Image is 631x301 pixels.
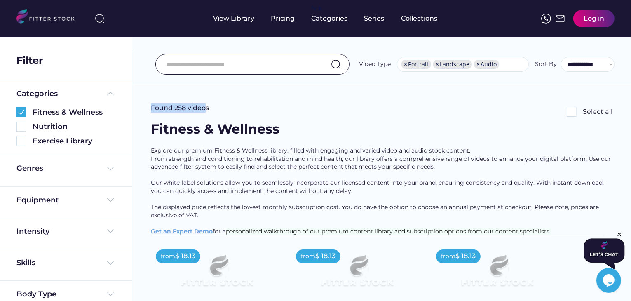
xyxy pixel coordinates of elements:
div: Categories [312,14,348,23]
div: Explore our premium Fitness & Wellness library, filled with engaging and varied video and audio s... [151,147,612,236]
div: $ 18.13 [315,252,335,261]
div: v 4.0.25 [23,13,40,20]
img: Frame%20%284%29.svg [106,195,115,205]
div: from [161,252,175,261]
div: Select all [583,107,612,116]
div: Domain Overview [31,53,74,58]
span: The displayed price reflects the lowest monthly subscription cost. You do have the option to choo... [151,203,601,219]
li: Landscape [433,60,472,69]
div: Fitness & Wellness [151,120,279,139]
span: × [404,61,407,67]
img: search-normal.svg [331,59,341,69]
img: website_grey.svg [13,21,20,28]
div: Log in [584,14,604,23]
img: Frame%20%284%29.svg [106,226,115,236]
div: Body Type [16,289,56,299]
img: Frame%20%284%29.svg [106,289,115,299]
div: Genres [16,163,43,174]
img: tab_domain_overview_orange.svg [22,52,29,59]
div: Sort By [535,60,557,68]
div: View Library [213,14,255,23]
img: logo_orange.svg [13,13,20,20]
iframe: chat widget [596,268,623,293]
iframe: chat widget [584,231,625,269]
div: Equipment [16,195,59,205]
div: $ 18.13 [455,252,476,261]
img: Frame%20%284%29.svg [106,164,115,174]
div: from [301,252,315,261]
div: Collections [401,14,438,23]
span: personalized walkthrough of our premium content library and subscription options from our content... [226,228,551,235]
div: Keywords by Traffic [91,53,139,58]
img: Frame%20%284%29.svg [106,258,115,268]
li: Portrait [401,60,431,69]
img: search-normal%203.svg [95,14,105,24]
div: Categories [16,89,58,99]
div: Skills [16,258,37,268]
li: Audio [474,60,499,69]
div: Filter [16,54,43,68]
div: from [441,252,455,261]
div: $ 18.13 [175,252,195,261]
img: Frame%20%285%29.svg [106,89,115,99]
img: Rectangle%205126.svg [16,136,26,146]
div: Domain: [DOMAIN_NAME] [21,21,91,28]
div: Found 258 videos [151,103,209,113]
img: meteor-icons_whatsapp%20%281%29.svg [541,14,551,24]
div: fvck [312,4,322,12]
div: Pricing [271,14,295,23]
div: Video Type [359,60,391,68]
img: Rectangle%205126.svg [16,122,26,132]
img: Group%201000002360.svg [16,107,26,117]
div: Nutrition [33,122,115,132]
a: Get an Expert Demo [151,228,213,235]
span: × [436,61,439,67]
div: Intensity [16,226,49,237]
img: tab_keywords_by_traffic_grey.svg [82,52,89,59]
div: Fitness & Wellness [33,107,115,118]
div: Series [364,14,385,23]
img: Frame%2051.svg [555,14,565,24]
img: Rectangle%205126.svg [567,107,577,117]
div: Exercise Library [33,136,115,146]
span: × [476,61,480,67]
img: LOGO.svg [16,9,82,26]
